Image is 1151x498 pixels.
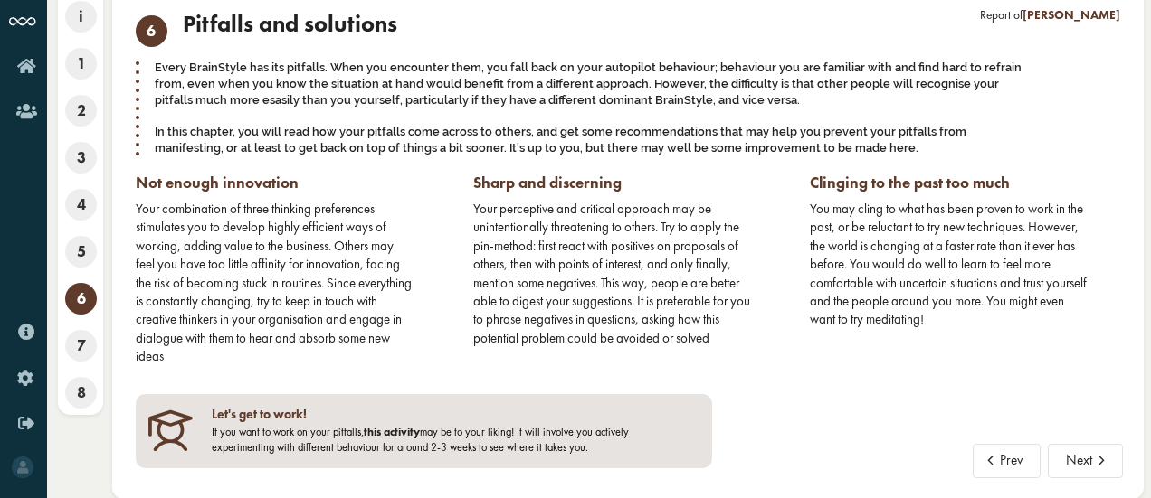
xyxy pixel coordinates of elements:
a: this activity [364,425,420,439]
span: [PERSON_NAME] [1023,7,1120,23]
span: i [65,1,97,33]
button: Prev [973,444,1042,478]
h3: Clinging to the past too much [810,174,1088,192]
span: 4 [65,189,97,221]
h3: Let's get to work! [212,407,674,422]
span: 2 [65,95,97,127]
span: Pitfalls and solutions [183,11,397,46]
h3: Sharp and discerning [473,174,751,192]
div: Your combination of three thinking preferences stimulates you to develop highly efficient ways of... [136,200,414,366]
div: If you want to work on your pitfalls, may be to your liking! It will involve you actively experim... [212,425,674,456]
span: 6 [65,283,97,315]
span: 8 [65,377,97,409]
span: 1 [65,48,97,80]
span: 6 [136,15,167,47]
div: You may cling to what has been proven to work in the past, or be reluctant to try new techniques.... [810,200,1088,329]
span: 5 [65,236,97,268]
button: Next [1048,444,1123,478]
span: 7 [65,330,97,362]
h3: Not enough innovation [136,174,414,192]
div: Your perceptive and critical approach may be unintentionally threatening to others. Try to apply ... [473,200,751,348]
div: Every BrainStyle has its pitfalls. When you encounter them, you fall back on your autopilot behav... [136,58,1041,157]
div: Report of [980,7,1120,23]
span: 3 [65,142,97,174]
